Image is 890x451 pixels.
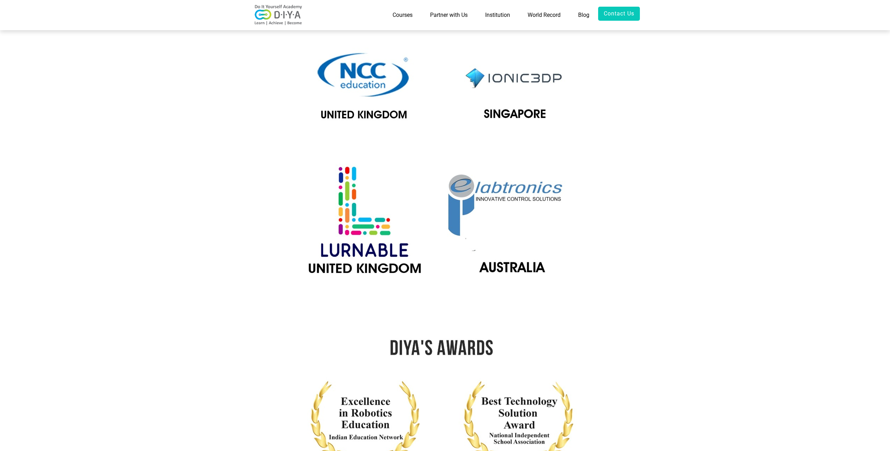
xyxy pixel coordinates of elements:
a: Partner with Us [421,7,476,24]
a: Blog [569,7,598,24]
a: Courses [384,7,421,24]
a: Contact Us [598,7,640,21]
img: course-10-4-2021080595859.png [285,152,605,311]
a: Institution [476,7,519,24]
a: World Record [519,7,569,24]
img: logo-v2.png [250,5,307,26]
